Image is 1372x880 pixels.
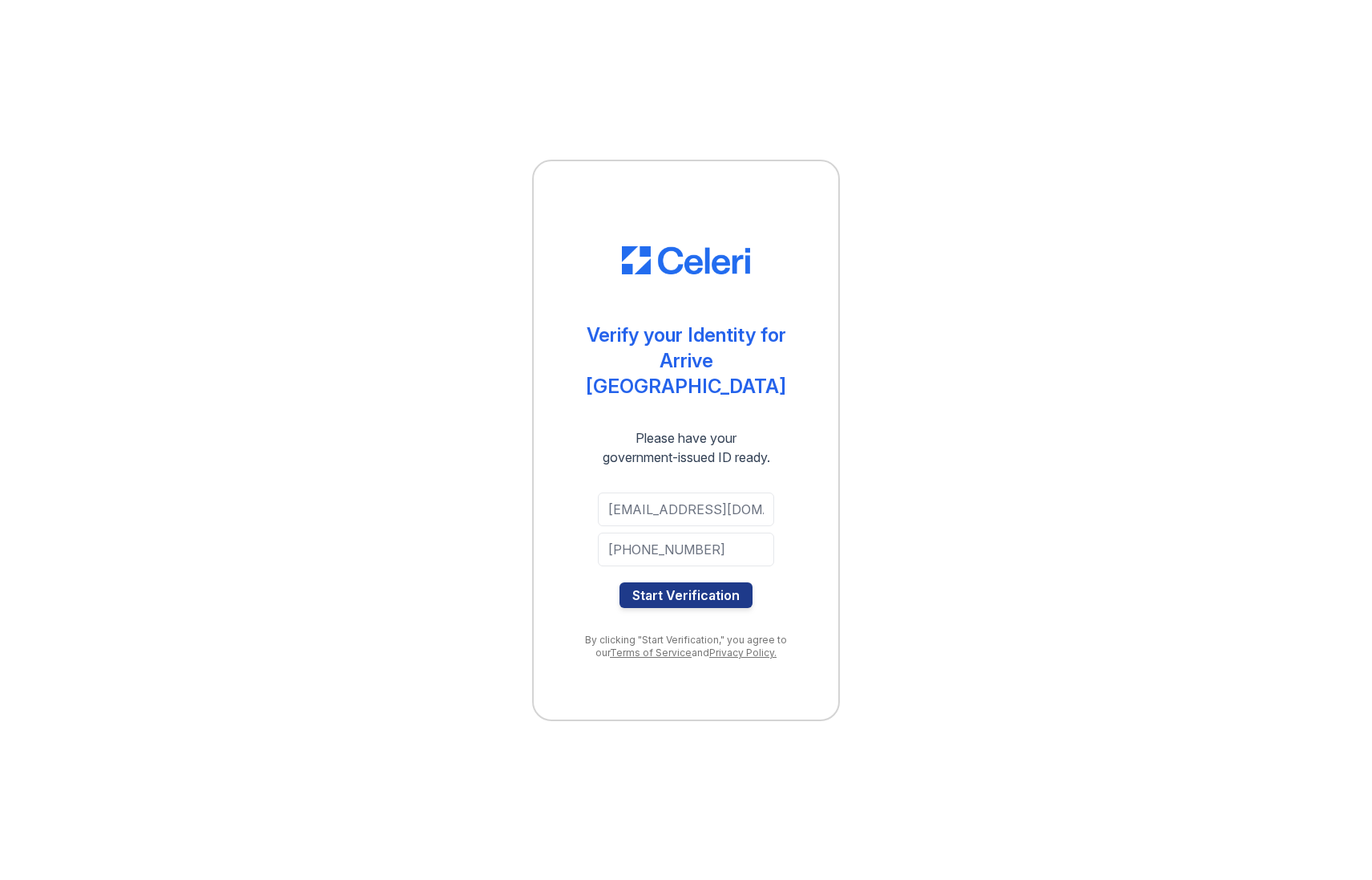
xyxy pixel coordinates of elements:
[566,634,806,659] div: By clicking "Start Verification," you agree to our and
[622,246,750,275] img: CE_Logo_Blue-a8612792a0a2168367f1c8372b55b34899dd931a85d93a1a3d3e32e68fde9ad4.png
[619,582,753,608] button: Start Verification
[709,647,777,659] a: Privacy Policy.
[574,428,799,467] div: Please have your government-issued ID ready.
[598,533,774,566] input: Phone
[598,493,774,526] input: Email
[610,647,692,659] a: Terms of Service
[566,322,806,399] div: Verify your Identity for Arrive [GEOGRAPHIC_DATA]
